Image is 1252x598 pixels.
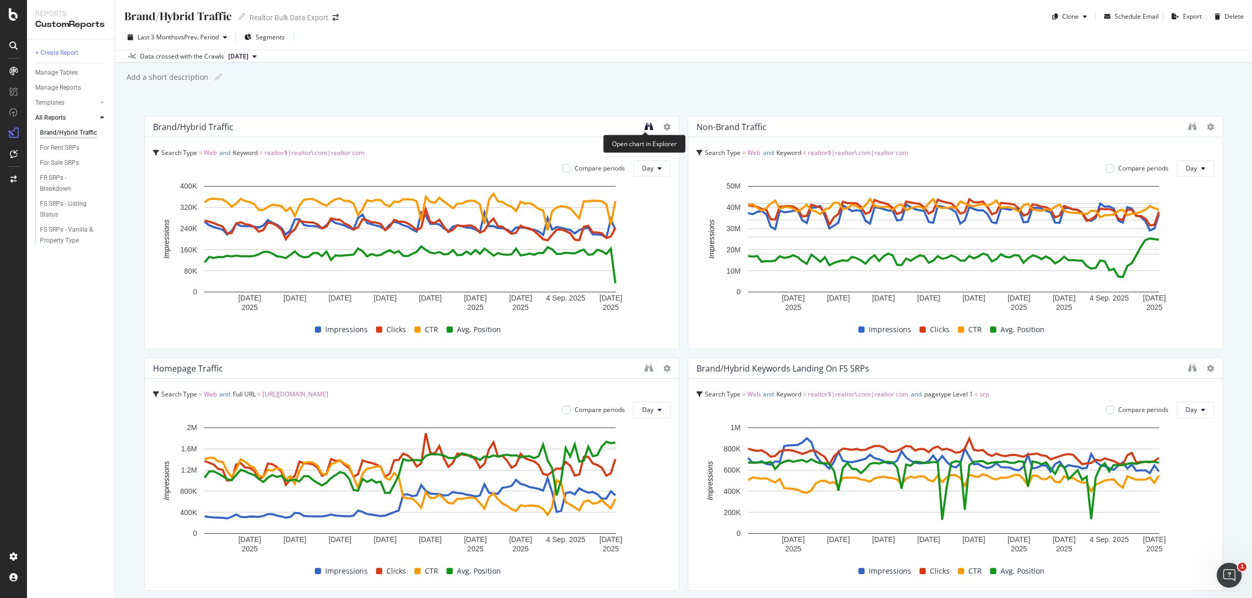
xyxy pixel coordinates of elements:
[697,122,767,132] div: Non-Brand Traffic
[257,390,261,398] span: =
[123,8,232,24] div: Brand/Hybrid Traffic
[35,112,97,123] a: All Reports
[963,535,985,544] text: [DATE]
[153,122,233,132] div: Brand/Hybrid traffic
[930,565,950,577] span: Clicks
[180,203,197,211] text: 320K
[35,19,106,31] div: CustomReports
[219,390,230,398] span: and
[1186,405,1197,414] span: Day
[736,529,741,537] text: 0
[144,358,679,591] div: Homepage TrafficSearch Type = WebandFull URL = [URL][DOMAIN_NAME]Compare periodsDayA chart.Impres...
[742,390,746,398] span: =
[233,148,258,157] span: Keyword
[747,148,760,157] span: Web
[600,535,622,544] text: [DATE]
[642,405,653,414] span: Day
[181,445,197,453] text: 1.6M
[284,294,307,302] text: [DATE]
[727,203,741,211] text: 40M
[1090,535,1129,544] text: 4 Sep. 2025
[187,423,197,432] text: 2M
[1183,12,1202,21] div: Export
[161,390,197,398] span: Search Type
[808,390,908,398] span: realtor$|realtor\.com|realtor com
[1000,565,1045,577] span: Avg. Position
[600,294,622,302] text: [DATE]
[808,148,908,157] span: realtor$|realtor\.com|realtor com
[727,267,741,275] text: 10M
[180,224,197,233] text: 240K
[727,246,741,254] text: 20M
[40,143,79,153] div: For Rent SRPs
[238,535,261,544] text: [DATE]
[386,565,406,577] span: Clicks
[419,535,442,544] text: [DATE]
[603,303,619,311] text: 2025
[35,97,64,108] div: Templates
[153,363,223,374] div: Homepage Traffic
[1143,294,1166,302] text: [DATE]
[1188,364,1197,372] div: binoculars
[467,303,483,311] text: 2025
[35,82,81,93] div: Manage Reports
[603,545,619,553] text: 2025
[329,294,352,302] text: [DATE]
[1118,164,1168,173] div: Compare periods
[917,294,940,302] text: [DATE]
[911,390,922,398] span: and
[1118,405,1168,414] div: Compare periods
[153,422,667,555] div: A chart.
[374,294,397,302] text: [DATE]
[827,535,850,544] text: [DATE]
[35,67,78,78] div: Manage Tables
[35,112,66,123] div: All Reports
[872,535,895,544] text: [DATE]
[199,148,202,157] span: =
[776,390,801,398] span: Keyword
[872,294,895,302] text: [DATE]
[374,535,397,544] text: [DATE]
[457,323,501,336] span: Avg. Position
[162,461,171,500] text: Impressions
[512,303,528,311] text: 2025
[917,535,940,544] text: [DATE]
[707,220,716,259] text: Impressions
[180,487,197,495] text: 800K
[724,466,741,474] text: 600K
[963,294,985,302] text: [DATE]
[153,181,667,314] svg: A chart.
[40,198,98,220] div: FS SRPs - Listing Status
[464,535,487,544] text: [DATE]
[256,33,285,41] span: Segments
[930,323,950,336] span: Clicks
[126,72,208,82] div: Add a short description
[782,294,804,302] text: [DATE]
[782,535,804,544] text: [DATE]
[40,158,107,168] a: For Sale SRPs
[199,390,202,398] span: =
[242,545,258,553] text: 2025
[509,535,532,544] text: [DATE]
[467,545,483,553] text: 2025
[645,364,653,372] div: binoculars
[40,224,101,246] div: FS SRPs - Vanilla & Property Type
[803,148,806,157] span: ≠
[724,487,741,495] text: 400K
[575,405,625,414] div: Compare periods
[35,82,107,93] a: Manage Reports
[219,148,230,157] span: and
[464,294,487,302] text: [DATE]
[975,390,978,398] span: =
[705,390,741,398] span: Search Type
[736,288,741,296] text: 0
[137,33,178,41] span: Last 3 Months
[724,445,741,453] text: 800K
[1188,122,1197,131] div: binoculars
[776,148,801,157] span: Keyword
[697,181,1211,314] svg: A chart.
[238,294,261,302] text: [DATE]
[1146,545,1162,553] text: 2025
[40,127,97,138] div: Brand/Hybrid Traffic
